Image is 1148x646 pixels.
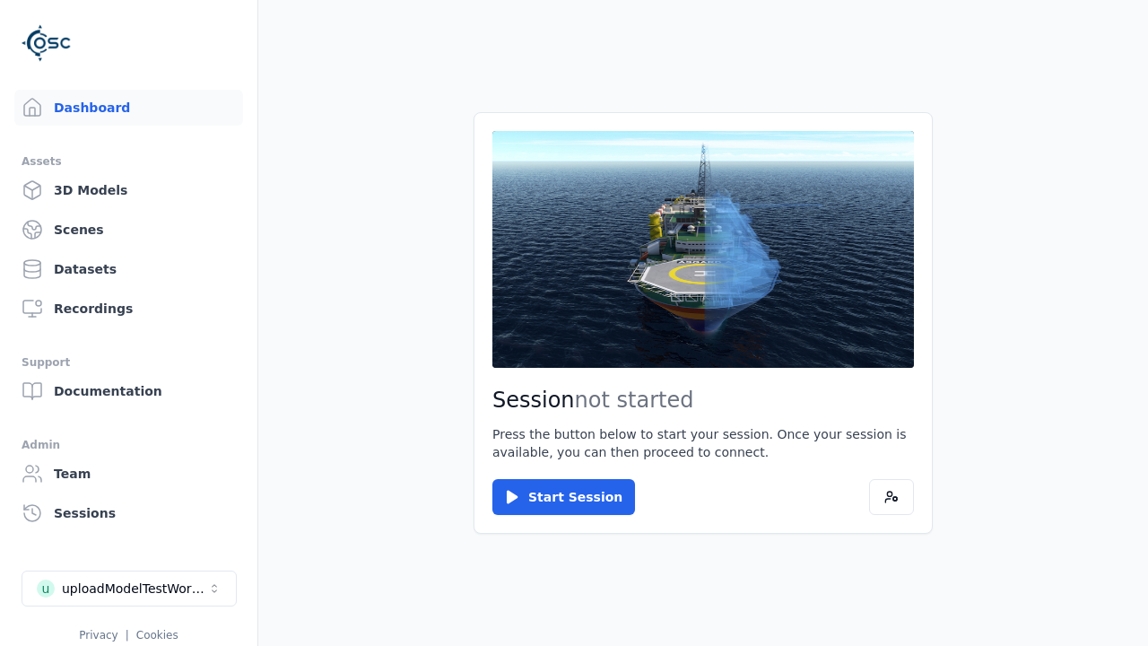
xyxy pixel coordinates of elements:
div: u [37,580,55,598]
a: 3D Models [14,172,243,208]
div: Assets [22,151,236,172]
a: Recordings [14,291,243,327]
a: Cookies [136,629,178,642]
a: Team [14,456,243,492]
p: Press the button below to start your session. Once your session is available, you can then procee... [492,425,914,461]
a: Privacy [79,629,117,642]
h2: Session [492,386,914,415]
a: Scenes [14,212,243,248]
div: uploadModelTestWorkspace [62,580,207,598]
div: Admin [22,434,236,456]
span: not started [575,388,694,413]
a: Datasets [14,251,243,287]
a: Dashboard [14,90,243,126]
span: | [126,629,129,642]
a: Documentation [14,373,243,409]
div: Support [22,352,236,373]
button: Select a workspace [22,571,237,607]
img: Logo [22,18,72,68]
a: Sessions [14,495,243,531]
button: Start Session [492,479,635,515]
